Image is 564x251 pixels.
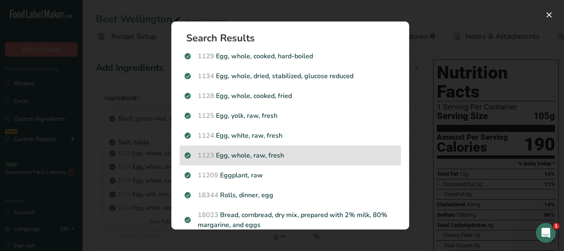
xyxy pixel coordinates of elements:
[185,170,396,180] p: Eggplant, raw
[185,111,396,121] p: Egg, yolk, raw, fresh
[185,71,396,81] p: Egg, whole, dried, stabilized, glucose reduced
[198,171,218,180] span: 11209
[198,72,214,81] span: 1134
[198,111,214,120] span: 1125
[198,191,218,200] span: 18344
[185,151,396,160] p: Egg, whole, raw, fresh
[198,52,214,61] span: 1129
[185,210,396,230] p: Bread, cornbread, dry mix, prepared with 2% milk, 80% margarine, and eggs
[198,131,214,140] span: 1124
[185,131,396,141] p: Egg, white, raw, fresh
[186,33,401,43] h1: Search Results
[185,190,396,200] p: Rolls, dinner, egg
[536,223,556,243] iframe: Intercom live chat
[198,91,214,100] span: 1128
[185,91,396,101] p: Egg, whole, cooked, fried
[198,151,214,160] span: 1123
[553,223,559,229] span: 1
[185,51,396,61] p: Egg, whole, cooked, hard-boiled
[198,210,218,220] span: 18023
